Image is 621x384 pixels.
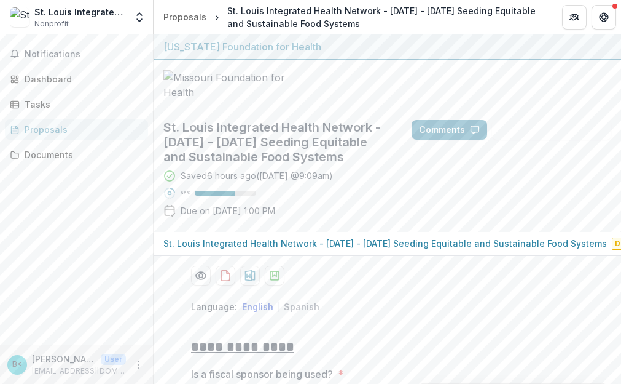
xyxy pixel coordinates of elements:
button: Open entity switcher [131,5,148,30]
p: Due on [DATE] 1:00 PM [181,204,275,217]
button: Spanish [284,302,319,312]
p: [EMAIL_ADDRESS][DOMAIN_NAME] [32,366,126,377]
span: Notifications [25,49,143,60]
p: 66 % [181,189,190,198]
div: St. Louis Integrated Health Network - [DATE] - [DATE] Seeding Equitable and Sustainable Food Systems [227,4,542,30]
a: Proposals [5,119,148,140]
div: St. Louis Integrated Health Network [34,6,126,18]
div: [US_STATE] Foundation for Health [163,39,611,54]
button: English [242,302,273,312]
div: Saved 6 hours ago ( [DATE] @ 9:09am ) [181,169,333,182]
div: Proposals [25,123,138,136]
a: Documents [5,145,148,165]
p: Language: [191,300,237,313]
p: [PERSON_NAME] <[EMAIL_ADDRESS][DOMAIN_NAME]> [32,353,96,366]
a: Dashboard [5,69,148,89]
h2: St. Louis Integrated Health Network - [DATE] - [DATE] Seeding Equitable and Sustainable Food Systems [163,120,392,164]
nav: breadcrumb [158,2,547,33]
button: Partners [562,5,587,30]
div: Dashboard [25,73,138,86]
button: More [131,358,146,372]
p: St. Louis Integrated Health Network - [DATE] - [DATE] Seeding Equitable and Sustainable Food Systems [163,237,607,250]
button: Answer Suggestions [492,120,611,140]
div: Brittany Jones <bjones@stlouisihn.org> [12,361,22,369]
button: Comments [412,120,487,140]
p: User [101,354,126,365]
img: St. Louis Integrated Health Network [10,7,29,27]
a: Proposals [158,8,211,26]
div: Tasks [25,98,138,111]
a: Tasks [5,94,148,114]
div: Proposals [163,10,206,23]
button: Notifications [5,44,148,64]
div: Documents [25,148,138,161]
button: Get Help [592,5,616,30]
button: download-proposal [265,266,284,286]
button: Preview 93c3adff-ed28-46ec-ab12-d8e777d65492-0.pdf [191,266,211,286]
span: Nonprofit [34,18,69,30]
p: Is a fiscal sponsor being used? [191,367,333,382]
button: download-proposal [240,266,260,286]
button: download-proposal [216,266,235,286]
img: Missouri Foundation for Health [163,70,286,100]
